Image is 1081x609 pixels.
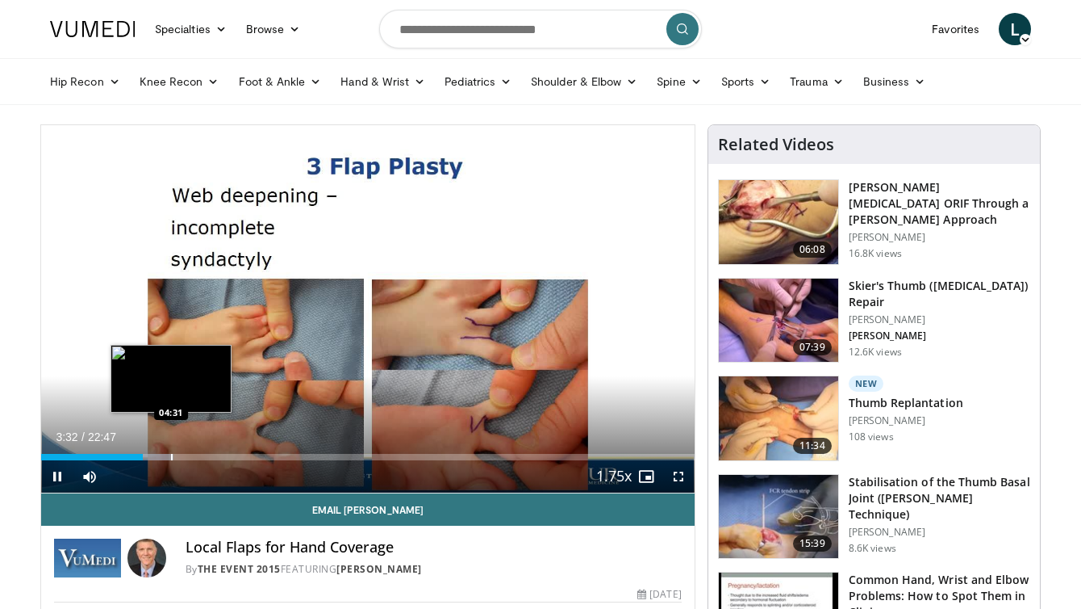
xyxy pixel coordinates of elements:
[854,65,936,98] a: Business
[719,376,838,460] img: 86f7a411-b29c-4241-a97c-6b2d26060ca0.150x105_q85_crop-smart_upscale.jpg
[598,460,630,493] button: Playback Rate
[849,313,1030,326] p: [PERSON_NAME]
[54,539,121,577] img: The Event 2015
[718,135,834,154] h4: Related Videos
[793,535,832,552] span: 15:39
[336,562,422,576] a: [PERSON_NAME]
[718,179,1030,265] a: 06:08 [PERSON_NAME][MEDICAL_DATA] ORIF Through a [PERSON_NAME] Approach [PERSON_NAME] 16.8K views
[793,241,832,258] span: 06:08
[41,460,73,493] button: Pause
[712,65,781,98] a: Sports
[630,460,662,493] button: Enable picture-in-picture mode
[849,414,963,427] p: [PERSON_NAME]
[40,65,130,98] a: Hip Recon
[127,539,166,577] img: Avatar
[41,493,695,526] a: Email [PERSON_NAME]
[198,562,281,576] a: The Event 2015
[236,13,311,45] a: Browse
[849,278,1030,310] h3: Skier's Thumb ([MEDICAL_DATA]) Repair
[229,65,332,98] a: Foot & Ankle
[849,526,1030,539] p: [PERSON_NAME]
[88,430,116,443] span: 22:47
[73,460,106,493] button: Mute
[849,179,1030,228] h3: [PERSON_NAME][MEDICAL_DATA] ORIF Through a [PERSON_NAME] Approach
[849,430,894,443] p: 108 views
[145,13,236,45] a: Specialties
[719,475,838,559] img: abbb8fbb-6d8f-4f51-8ac9-71c5f2cab4bf.150x105_q85_crop-smart_upscale.jpg
[186,562,682,577] div: By FEATURING
[379,10,702,48] input: Search topics, interventions
[719,180,838,264] img: af335e9d-3f89-4d46-97d1-d9f0cfa56dd9.150x105_q85_crop-smart_upscale.jpg
[718,376,1030,461] a: 11:34 New Thumb Replantation [PERSON_NAME] 108 views
[331,65,435,98] a: Hand & Wrist
[111,345,232,413] img: image.jpeg
[849,542,896,555] p: 8.6K views
[849,346,902,359] p: 12.6K views
[41,454,695,460] div: Progress Bar
[81,430,85,443] span: /
[719,279,838,363] img: cf79e27c-792e-4c6a-b4db-18d0e20cfc31.150x105_q85_crop-smart_upscale.jpg
[718,278,1030,363] a: 07:39 Skier's Thumb ([MEDICAL_DATA]) Repair [PERSON_NAME] [PERSON_NAME] 12.6K views
[849,231,1030,244] p: [PERSON_NAME]
[435,65,521,98] a: Pediatrics
[849,395,963,411] h3: Thumb Replantation
[186,539,682,556] h4: Local Flaps for Hand Coverage
[849,376,884,392] p: New
[41,125,695,493] video-js: Video Player
[999,13,1031,45] a: L
[662,460,695,493] button: Fullscreen
[50,21,136,37] img: VuMedi Logo
[849,474,1030,523] h3: Stabilisation of the Thumb Basal Joint ([PERSON_NAME] Technique)
[130,65,229,98] a: Knee Recon
[849,247,902,260] p: 16.8K views
[521,65,647,98] a: Shoulder & Elbow
[718,474,1030,560] a: 15:39 Stabilisation of the Thumb Basal Joint ([PERSON_NAME] Technique) [PERSON_NAME] 8.6K views
[56,430,77,443] span: 3:32
[849,330,1030,342] p: [PERSON_NAME]
[780,65,854,98] a: Trauma
[793,438,832,454] span: 11:34
[637,587,681,602] div: [DATE]
[793,339,832,355] span: 07:39
[647,65,711,98] a: Spine
[922,13,989,45] a: Favorites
